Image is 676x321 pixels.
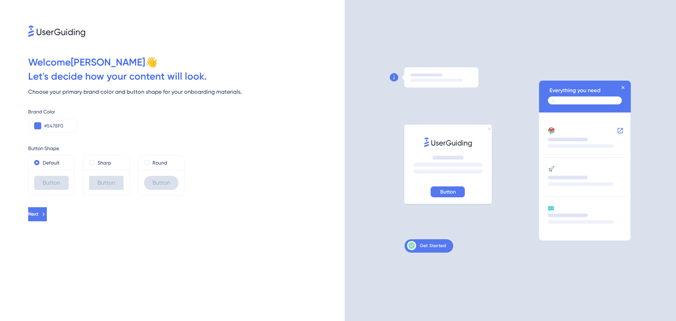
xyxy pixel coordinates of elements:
div: Button [144,176,179,190]
div: Choose your primary brand color and button shape for your onboarding materials. [28,88,345,96]
label: Default [43,159,60,167]
label: Round [152,159,167,167]
div: Button [89,176,124,190]
button: Next [28,207,47,221]
div: Welcome [PERSON_NAME] 👋 [28,55,345,69]
span: Next [28,210,38,218]
div: Brand Color [28,107,345,116]
div: Button [34,176,69,190]
label: Sharp [98,159,111,167]
div: Let ' s decide how your content will look. [28,69,345,84]
div: Button Shape [28,144,345,153]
